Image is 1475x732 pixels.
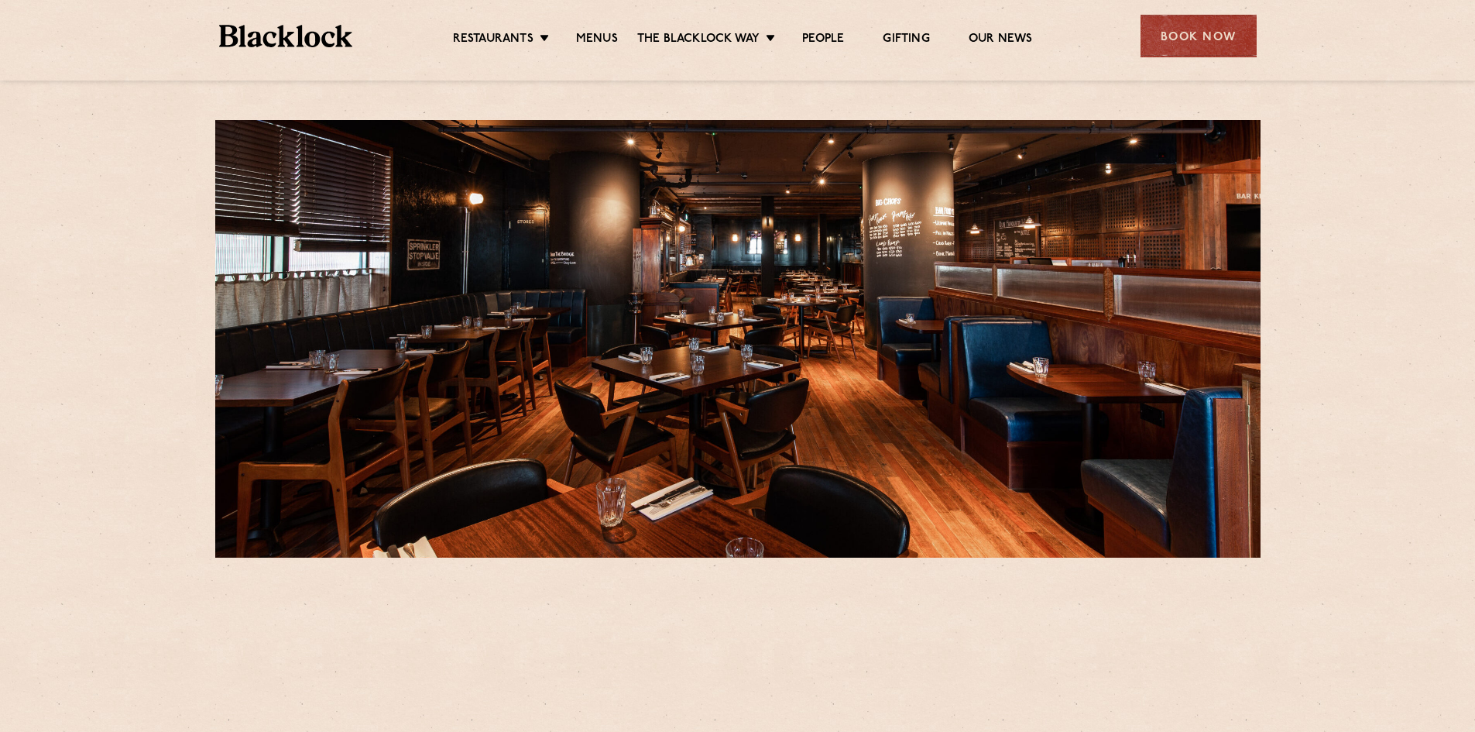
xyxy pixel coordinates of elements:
a: Menus [576,32,618,49]
a: People [802,32,844,49]
div: Book Now [1141,15,1257,57]
a: Restaurants [453,32,533,49]
a: The Blacklock Way [637,32,760,49]
a: Gifting [883,32,929,49]
img: BL_Textured_Logo-footer-cropped.svg [219,25,353,47]
a: Our News [969,32,1033,49]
